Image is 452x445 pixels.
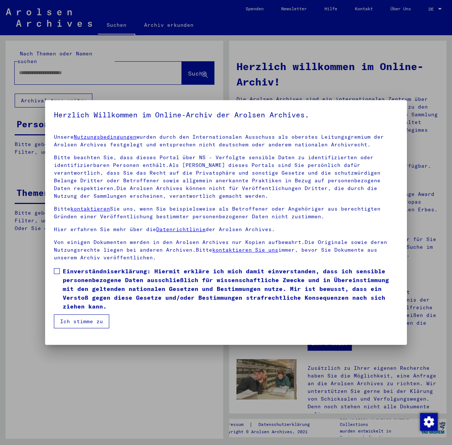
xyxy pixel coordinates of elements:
[54,226,398,233] p: Hier erfahren Sie mehr über die der Arolsen Archives.
[54,154,398,200] p: Bitte beachten Sie, dass dieses Portal über NS - Verfolgte sensible Daten zu identifizierten oder...
[54,238,398,262] p: Von einigen Dokumenten werden in den Arolsen Archives nur Kopien aufbewahrt.Die Originale sowie d...
[212,247,278,253] a: kontaktieren Sie uns
[54,205,398,220] p: Bitte Sie uns, wenn Sie beispielsweise als Betroffener oder Angehöriger aus berechtigten Gründen ...
[74,134,136,140] a: Nutzungsbedingungen
[54,109,398,121] h5: Herzlich Willkommen im Online-Archiv der Arolsen Archives.
[63,267,398,311] span: Einverständniserklärung: Hiermit erkläre ich mich damit einverstanden, dass ich sensible personen...
[54,314,109,328] button: Ich stimme zu
[420,413,438,431] img: Zustimmung ändern
[70,205,110,212] a: kontaktieren
[54,133,398,149] p: Unsere wurden durch den Internationalen Ausschuss als oberstes Leitungsgremium der Arolsen Archiv...
[156,226,206,233] a: Datenrichtlinie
